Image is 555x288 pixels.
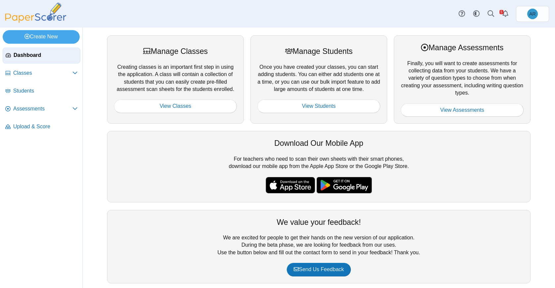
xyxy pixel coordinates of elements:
[498,7,513,21] a: Alerts
[3,119,80,135] a: Upload & Score
[266,177,315,193] img: apple-store-badge.svg
[107,35,244,124] div: Creating classes is an important first step in using the application. A class will contain a coll...
[401,103,524,117] a: View Assessments
[401,42,524,53] div: Manage Assessments
[394,35,531,124] div: Finally, you will want to create assessments for collecting data from your students. We have a va...
[257,46,380,57] div: Manage Students
[529,12,536,16] span: Alejandro Renteria
[3,48,80,63] a: Dashboard
[527,9,538,19] span: Alejandro Renteria
[516,6,549,22] a: Alejandro Renteria
[3,101,80,117] a: Assessments
[3,65,80,81] a: Classes
[114,100,237,113] a: View Classes
[3,83,80,99] a: Students
[114,217,524,227] div: We value your feedback!
[114,46,237,57] div: Manage Classes
[294,267,344,272] span: Send Us Feedback
[13,69,72,77] span: Classes
[13,105,72,112] span: Assessments
[3,30,80,43] a: Create New
[13,87,78,95] span: Students
[13,123,78,130] span: Upload & Score
[3,3,69,23] img: PaperScorer
[107,210,531,283] div: We are excited for people to get their hands on the new version of our application. During the be...
[114,138,524,148] div: Download Our Mobile App
[250,35,387,124] div: Once you have created your classes, you can start adding students. You can either add students on...
[287,263,351,276] a: Send Us Feedback
[14,52,77,59] span: Dashboard
[3,18,69,24] a: PaperScorer
[257,100,380,113] a: View Students
[316,177,372,193] img: google-play-badge.png
[107,131,531,202] div: For teachers who need to scan their own sheets with their smart phones, download our mobile app f...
